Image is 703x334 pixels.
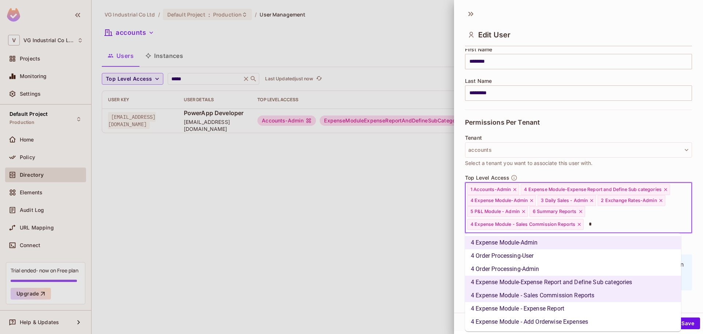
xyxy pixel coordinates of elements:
div: 3 Daily Sales - Admin [538,195,596,206]
button: accounts [465,142,692,158]
button: Close [688,207,689,208]
button: Save [676,318,700,329]
div: 4 Expense Module - Sales Commission Reports [467,219,584,230]
li: 4 Expense Module-Expense Report and Define Sub categories [465,276,681,289]
span: 4 Expense Module-Expense Report and Define Sub categories [524,187,662,192]
li: 4 Order Processing-Admin [465,263,681,276]
span: Top Level Access [465,175,509,181]
span: 6 Summary Reports [533,209,577,214]
div: 6 Summary Reports [529,206,585,217]
span: 2 Exchange Rates-Admin [601,198,656,203]
li: 4 Expense Module-Admin [465,236,681,249]
span: Select a tenant you want to associate this user with. [465,159,592,167]
span: Permissions Per Tenant [465,119,540,126]
div: 1 Accounts-Admin [467,184,519,195]
span: First Name [465,47,492,52]
span: Edit User [478,30,510,39]
li: 4 Expense Module - Sales Commission Reports [465,289,681,302]
li: 4 Order Processing-User [465,249,681,263]
span: 1 Accounts-Admin [470,187,511,192]
span: 4 Expense Module-Admin [470,198,528,203]
span: Last Name [465,78,492,84]
li: 4 Expense Module - Expense Report [465,302,681,315]
div: 4 Expense Module-Admin [467,195,536,206]
span: 4 Expense Module - Sales Commission Reports [470,221,575,227]
div: 2 Exchange Rates-Admin [598,195,665,206]
div: 4 Expense Module-Expense Report and Define Sub categories [521,184,670,195]
div: 5 P&L Module - Admin [467,206,528,217]
span: 3 Daily Sales - Admin [541,198,588,203]
span: 5 P&L Module - Admin [470,209,520,214]
li: 4 Expense Module - Add Orderwise Expenses [465,315,681,329]
span: Tenant [465,135,482,141]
